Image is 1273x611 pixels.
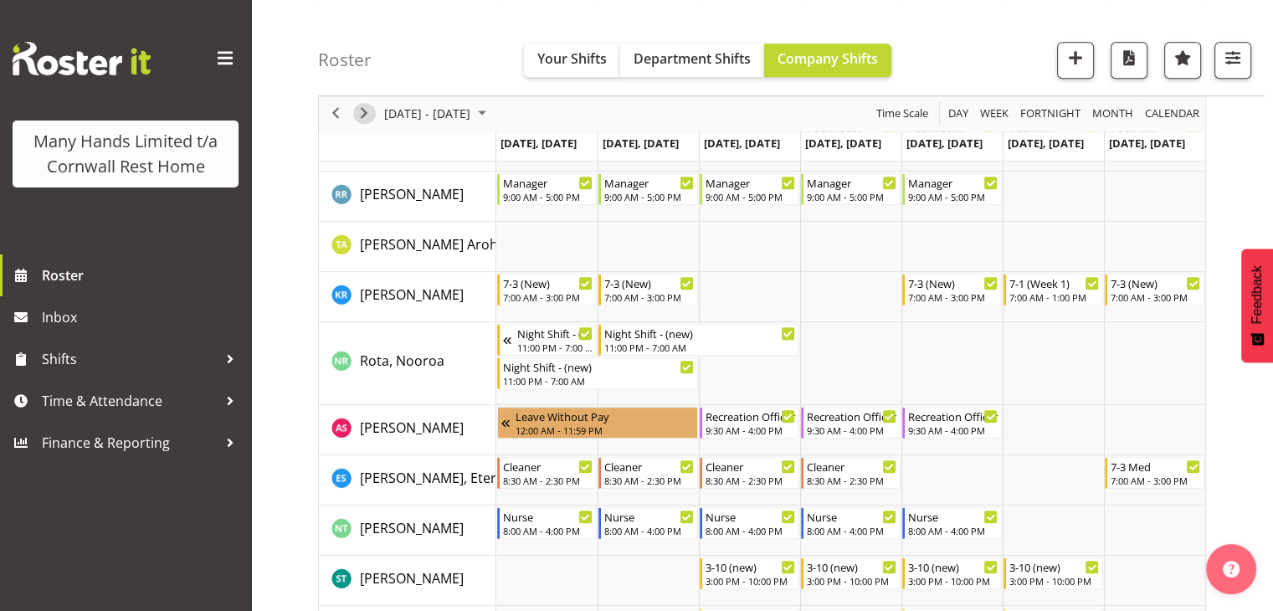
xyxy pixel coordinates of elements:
div: 3:00 PM - 10:00 PM [908,574,998,588]
span: [DATE], [DATE] [906,136,983,151]
span: [PERSON_NAME] [360,569,464,588]
div: Manager [604,174,694,191]
span: [DATE] - [DATE] [382,104,472,125]
span: [DATE], [DATE] [704,136,780,151]
div: 7-3 (New) [604,275,694,291]
div: 3-10 (new) [706,558,795,575]
span: [PERSON_NAME] [360,519,464,537]
div: 7:00 AM - 3:00 PM [1111,474,1200,487]
div: previous period [321,96,350,131]
td: Rhind-Sutherland, Te Aroha resource [319,222,496,272]
div: Cleaner [807,458,896,475]
td: Rhind, Reece resource [319,172,496,222]
span: Department Shifts [634,49,751,68]
button: Time Scale [874,104,932,125]
div: Cleaner [503,458,593,475]
button: Filter Shifts [1214,42,1251,79]
div: 7-3 (New) [908,275,998,291]
div: Recreation Officer [706,408,795,424]
div: Night Shift - (new) [503,358,694,375]
a: [PERSON_NAME], Eternal [360,468,516,488]
div: Richardson, Kirsty"s event - 7-3 (New) Begin From Sunday, October 5, 2025 at 7:00:00 AM GMT+13:00... [1105,274,1204,305]
div: Night Shift - (new) [517,325,593,341]
div: 8:00 AM - 4:00 PM [908,524,998,537]
h4: Roster [318,50,372,69]
button: October 2025 [382,104,494,125]
div: 7:00 AM - 3:00 PM [908,290,998,304]
div: 7-3 (New) [503,275,593,291]
span: [PERSON_NAME] [360,185,464,203]
div: Manager [908,174,998,191]
span: [PERSON_NAME] [360,285,464,304]
div: Nurse [706,508,795,525]
td: Thompson, Nicola resource [319,506,496,556]
button: Previous [325,104,347,125]
div: 8:30 AM - 2:30 PM [807,474,896,487]
div: Thompson, Nicola"s event - Nurse Begin From Tuesday, September 30, 2025 at 8:00:00 AM GMT+13:00 E... [598,507,698,539]
div: Leave Without Pay [516,408,694,424]
span: calendar [1143,104,1201,125]
span: [DATE], [DATE] [603,136,679,151]
div: Recreation Officer [908,408,998,424]
img: help-xxl-2.png [1223,561,1240,578]
div: Sargison, Annmarie"s event - Leave Without Pay Begin From Monday, September 1, 2025 at 12:00:00 A... [497,407,698,439]
div: 3:00 PM - 10:00 PM [807,574,896,588]
div: Richardson, Kirsty"s event - 7-3 (New) Begin From Monday, September 29, 2025 at 7:00:00 AM GMT+13... [497,274,597,305]
div: Thompson, Nicola"s event - Nurse Begin From Monday, September 29, 2025 at 8:00:00 AM GMT+13:00 En... [497,507,597,539]
button: Download a PDF of the roster according to the set date range. [1111,42,1147,79]
div: 9:00 AM - 5:00 PM [604,190,694,203]
div: Thompson, Nicola"s event - Nurse Begin From Friday, October 3, 2025 at 8:00:00 AM GMT+13:00 Ends ... [902,507,1002,539]
div: 7-3 (New) [1111,275,1200,291]
div: 11:00 PM - 7:00 AM [604,341,795,354]
button: Fortnight [1018,104,1084,125]
div: Rhind, Reece"s event - Manager Begin From Thursday, October 2, 2025 at 9:00:00 AM GMT+13:00 Ends ... [801,173,901,205]
span: Feedback [1250,265,1265,324]
a: [PERSON_NAME] [360,418,464,438]
div: Manager [706,174,795,191]
button: Month [1142,104,1203,125]
div: Rota, Nooroa"s event - Night Shift - (new) Begin From Sunday, September 28, 2025 at 11:00:00 PM G... [497,324,597,356]
td: Richardson, Kirsty resource [319,272,496,322]
div: Thompson, Nicola"s event - Nurse Begin From Thursday, October 2, 2025 at 8:00:00 AM GMT+13:00 End... [801,507,901,539]
button: Add a new shift [1057,42,1094,79]
div: Tocker, Shannon"s event - 3-10 (new) Begin From Thursday, October 2, 2025 at 3:00:00 PM GMT+13:00... [801,557,901,589]
div: Rhind, Reece"s event - Manager Begin From Monday, September 29, 2025 at 9:00:00 AM GMT+13:00 Ends... [497,173,597,205]
div: 8:00 AM - 4:00 PM [807,524,896,537]
span: Company Shifts [778,49,878,68]
div: Rota, Nooroa"s event - Night Shift - (new) Begin From Tuesday, September 30, 2025 at 11:00:00 PM ... [598,324,799,356]
div: 8:00 AM - 4:00 PM [604,524,694,537]
div: Richardson, Kirsty"s event - 7-3 (New) Begin From Tuesday, September 30, 2025 at 7:00:00 AM GMT+1... [598,274,698,305]
span: Roster [42,263,243,288]
div: 7:00 AM - 3:00 PM [503,290,593,304]
div: Tocker, Shannon"s event - 3-10 (new) Begin From Friday, October 3, 2025 at 3:00:00 PM GMT+13:00 E... [902,557,1002,589]
div: Sutton, Eternal"s event - Cleaner Begin From Monday, September 29, 2025 at 8:30:00 AM GMT+13:00 E... [497,457,597,489]
span: Time Scale [875,104,930,125]
div: Sutton, Eternal"s event - 7-3 Med Begin From Sunday, October 5, 2025 at 7:00:00 AM GMT+13:00 Ends... [1105,457,1204,489]
div: 7:00 AM - 3:00 PM [1111,290,1200,304]
div: next period [350,96,378,131]
a: [PERSON_NAME] [360,285,464,305]
div: 3-10 (new) [807,558,896,575]
div: 11:00 PM - 7:00 AM [517,341,593,354]
div: 8:30 AM - 2:30 PM [503,474,593,487]
div: 7:00 AM - 1:00 PM [1009,290,1099,304]
div: Sargison, Annmarie"s event - Recreation Officer Begin From Thursday, October 2, 2025 at 9:30:00 A... [801,407,901,439]
div: Recreation Officer [807,408,896,424]
div: Night Shift - (new) [604,325,795,341]
span: [PERSON_NAME], Eternal [360,469,516,487]
button: Highlight an important date within the roster. [1164,42,1201,79]
div: 9:30 AM - 4:00 PM [706,424,795,437]
div: 7-1 (Week 1) [1009,275,1099,291]
td: Sargison, Annmarie resource [319,405,496,455]
div: Cleaner [604,458,694,475]
div: Sargison, Annmarie"s event - Recreation Officer Begin From Friday, October 3, 2025 at 9:30:00 AM ... [902,407,1002,439]
span: [DATE], [DATE] [1109,136,1185,151]
div: Sutton, Eternal"s event - Cleaner Begin From Wednesday, October 1, 2025 at 8:30:00 AM GMT+13:00 E... [700,457,799,489]
div: 9:00 AM - 5:00 PM [807,190,896,203]
span: Inbox [42,305,243,330]
div: 3-10 (new) [1009,558,1099,575]
span: [DATE], [DATE] [1008,136,1084,151]
div: 12:00 AM - 11:59 PM [516,424,694,437]
div: 3:00 PM - 10:00 PM [1009,574,1099,588]
span: [PERSON_NAME] Aroha [360,235,506,254]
